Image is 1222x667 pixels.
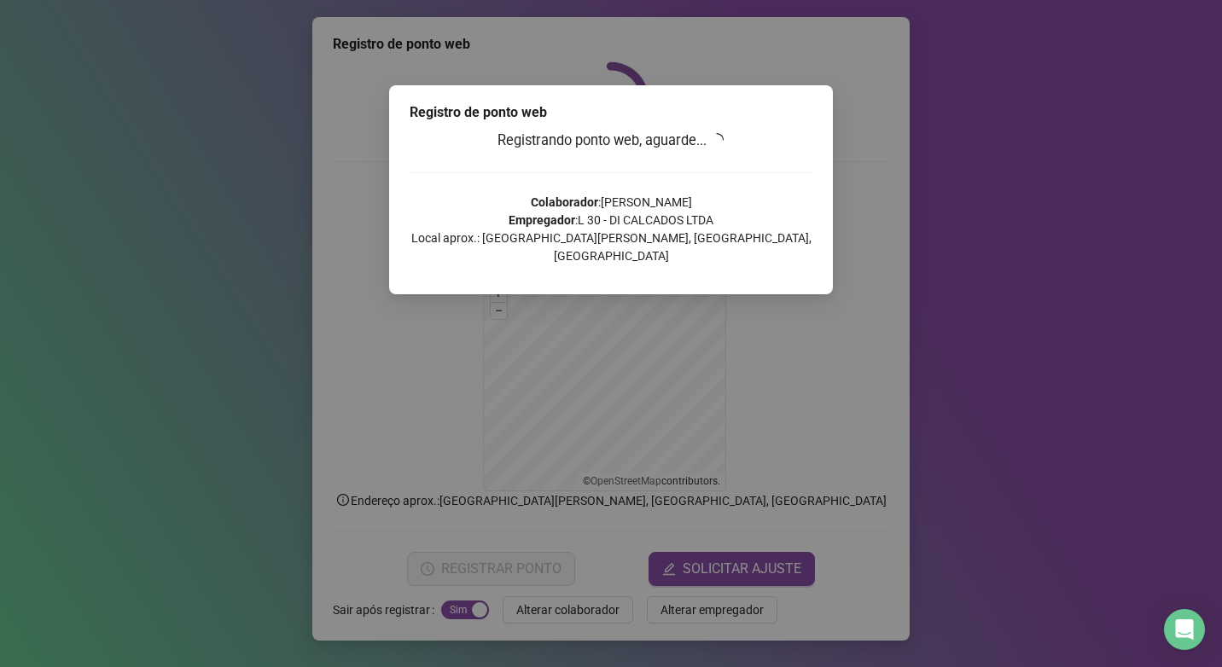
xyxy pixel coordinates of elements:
[509,213,575,227] strong: Empregador
[1164,609,1205,650] div: Open Intercom Messenger
[410,130,812,152] h3: Registrando ponto web, aguarde...
[410,102,812,123] div: Registro de ponto web
[410,194,812,265] p: : [PERSON_NAME] : L 30 - DI CALCADOS LTDA Local aprox.: [GEOGRAPHIC_DATA][PERSON_NAME], [GEOGRAPH...
[531,195,598,209] strong: Colaborador
[710,132,725,148] span: loading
